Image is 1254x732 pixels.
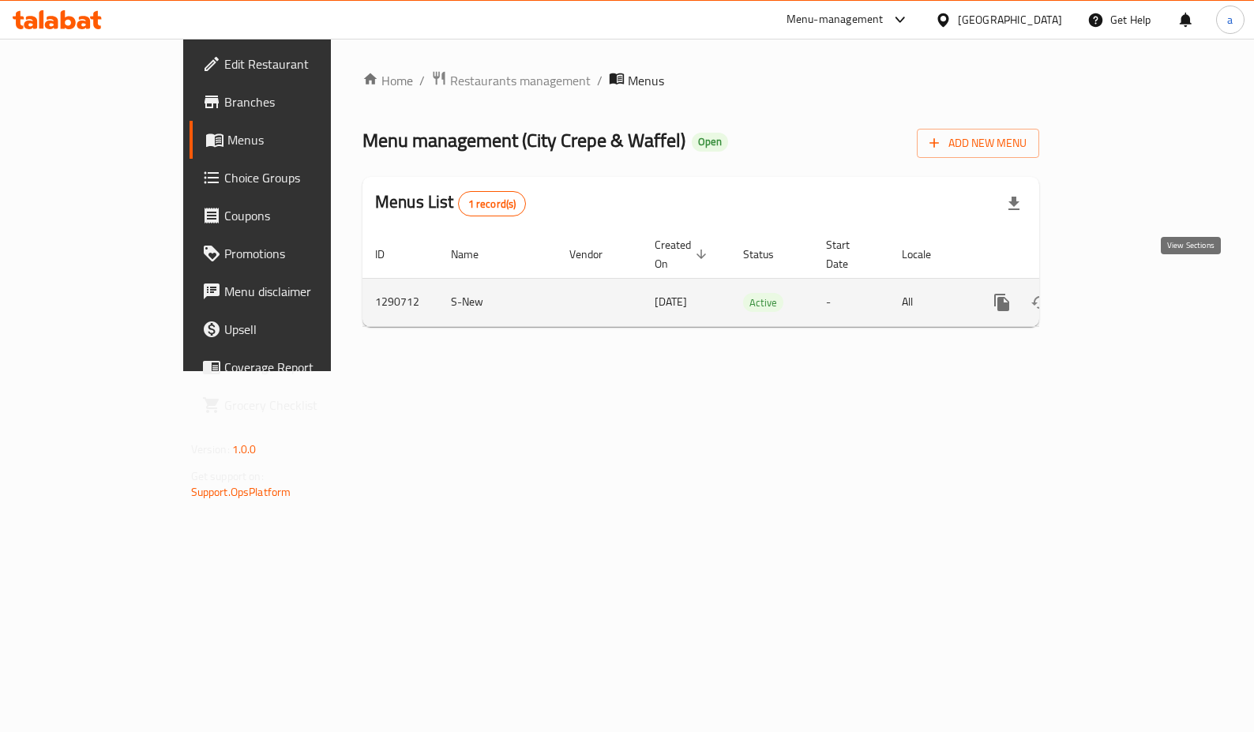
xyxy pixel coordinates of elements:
span: Coupons [224,206,380,225]
span: Grocery Checklist [224,396,380,415]
td: All [889,278,971,326]
span: Active [743,294,783,312]
span: Menus [227,130,380,149]
h2: Menus List [375,190,526,216]
span: Status [743,245,794,264]
a: Menu disclaimer [190,272,392,310]
td: 1290712 [362,278,438,326]
table: enhanced table [362,231,1147,327]
button: more [983,283,1021,321]
div: [GEOGRAPHIC_DATA] [958,11,1062,28]
span: Add New Menu [929,133,1027,153]
span: Edit Restaurant [224,54,380,73]
span: Promotions [224,244,380,263]
span: Menus [628,71,664,90]
th: Actions [971,231,1147,279]
span: Branches [224,92,380,111]
a: Menus [190,121,392,159]
button: Add New Menu [917,129,1039,158]
span: Start Date [826,235,870,273]
span: 1 record(s) [459,197,526,212]
a: Grocery Checklist [190,386,392,424]
span: ID [375,245,405,264]
div: Menu-management [787,10,884,29]
a: Branches [190,83,392,121]
span: Menu disclaimer [224,282,380,301]
a: Support.OpsPlatform [191,482,291,502]
td: S-New [438,278,557,326]
div: Export file [995,185,1033,223]
span: Version: [191,439,230,460]
span: Get support on: [191,466,264,486]
li: / [419,71,425,90]
span: Open [692,135,728,148]
span: Name [451,245,499,264]
li: / [597,71,603,90]
span: a [1227,11,1233,28]
span: Locale [902,245,952,264]
a: Coupons [190,197,392,235]
a: Edit Restaurant [190,45,392,83]
a: Coverage Report [190,348,392,386]
a: Upsell [190,310,392,348]
span: Upsell [224,320,380,339]
td: - [813,278,889,326]
span: Choice Groups [224,168,380,187]
a: Restaurants management [431,70,591,91]
nav: breadcrumb [362,70,1039,91]
span: 1.0.0 [232,439,257,460]
span: [DATE] [655,291,687,312]
span: Created On [655,235,711,273]
a: Choice Groups [190,159,392,197]
span: Restaurants management [450,71,591,90]
span: Coverage Report [224,358,380,377]
div: Total records count [458,191,527,216]
span: Vendor [569,245,623,264]
span: Menu management ( City Crepe & Waffel ) [362,122,685,158]
a: Promotions [190,235,392,272]
div: Open [692,133,728,152]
